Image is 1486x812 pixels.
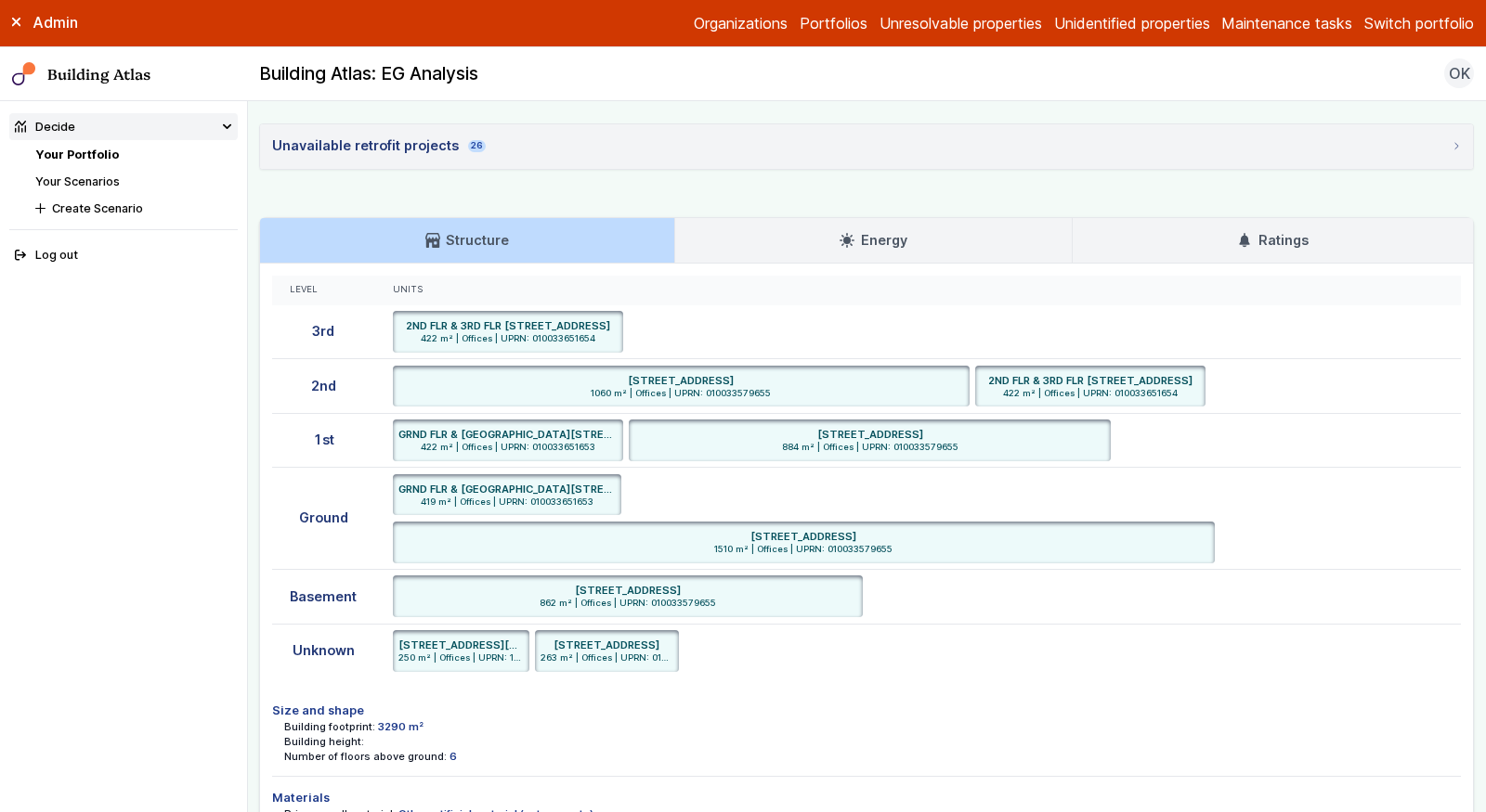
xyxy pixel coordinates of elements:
div: 3rd [272,305,374,359]
h2: Building Atlas: EG Analysis [259,62,478,86]
dt: Building footprint: [284,719,375,734]
button: Switch portfolio [1364,12,1474,34]
h6: [STREET_ADDRESS] [628,373,734,388]
h6: 2ND FLR & 3RD FLR [STREET_ADDRESS] [988,373,1193,388]
dt: Building height: [284,734,364,749]
div: Level [290,284,357,296]
h6: [STREET_ADDRESS] [750,529,856,544]
dd: 3290 m² [378,719,424,734]
a: Structure [260,218,673,263]
a: Your Portfolio [35,148,119,161]
span: 422 m² | Offices | UPRN: 010033651654 [982,388,1200,400]
dt: Number of floors above ground: [284,749,447,764]
a: Portfolios [800,12,867,34]
span: 250 m² | Offices | UPRN: 100023122896 [398,652,523,664]
span: 422 m² | Offices | UPRN: 010033651653 [398,442,617,454]
a: Unidentified properties [1054,12,1210,34]
summary: Decide [9,113,238,140]
a: Energy [675,218,1072,263]
span: 1510 m² | Offices | UPRN: 010033579655 [398,544,1208,556]
div: Units [393,284,1443,296]
h6: [STREET_ADDRESS] [554,638,659,652]
div: Basement [272,570,374,625]
div: Decide [15,118,75,135]
a: Maintenance tasks [1221,12,1352,34]
div: Unavailable retrofit projects [272,135,486,156]
a: Your Scenarios [35,174,120,188]
div: Unknown [272,624,374,677]
h4: Materials [272,789,1461,806]
span: 884 m² | Offices | UPRN: 010033579655 [634,442,1105,454]
a: Ratings [1073,218,1473,263]
h6: [STREET_ADDRESS] [817,427,923,442]
span: 1060 m² | Offices | UPRN: 010033579655 [398,388,963,400]
span: OK [1449,62,1470,84]
h6: [STREET_ADDRESS] [575,583,681,598]
h3: Structure [425,230,509,251]
span: 263 m² | Offices | UPRN: 010033579655 [541,652,672,664]
dd: 6 [450,749,457,764]
h6: GRND FLR & [GEOGRAPHIC_DATA][STREET_ADDRESS] [398,427,617,442]
h6: GRND FLR & [GEOGRAPHIC_DATA][STREET_ADDRESS] [398,482,615,496]
button: Create Scenario [30,195,238,222]
h3: Energy [840,230,906,251]
div: 2nd [272,359,374,414]
a: Unresolvable properties [880,12,1042,34]
h3: Ratings [1237,230,1308,251]
h6: 2ND FLR & 3RD FLR [STREET_ADDRESS] [406,318,610,333]
h6: [STREET_ADDRESS][PERSON_NAME] [398,638,523,652]
a: Organizations [694,12,788,34]
div: Ground [272,468,374,570]
button: Log out [9,242,238,269]
span: 862 m² | Offices | UPRN: 010033579655 [398,598,857,610]
span: 26 [468,140,486,152]
div: 1st [272,413,374,468]
span: 422 m² | Offices | UPRN: 010033651654 [398,333,617,345]
span: 419 m² | Offices | UPRN: 010033651653 [398,496,615,509]
img: main-0bbd2752.svg [12,62,36,86]
h4: Size and shape [272,702,1461,719]
summary: Unavailable retrofit projects26 [260,124,1473,169]
button: OK [1444,58,1474,88]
